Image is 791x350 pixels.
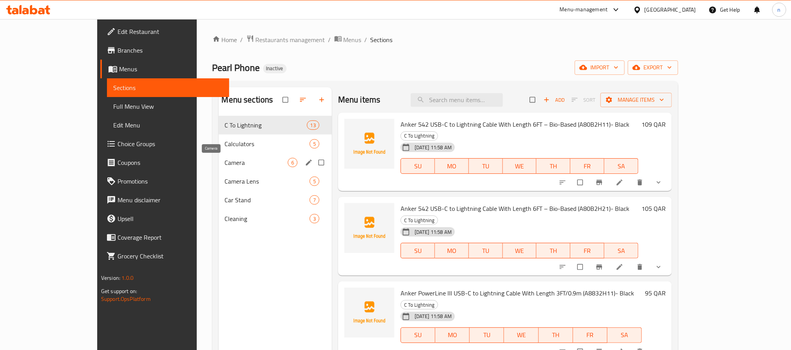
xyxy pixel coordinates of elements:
[101,273,120,283] span: Version:
[401,287,634,299] span: Anker PowerLine III USB-C to Lightning Cable With Length 3FT/0.9m (A8832H11)- Black
[212,59,260,76] span: Pearl Phone
[101,294,151,304] a: Support.OpsPlatform
[100,134,229,153] a: Choice Groups
[212,35,678,45] nav: breadcrumb
[241,35,243,44] li: /
[604,243,638,258] button: SA
[119,64,223,74] span: Menus
[570,243,604,258] button: FR
[401,301,438,309] span: C To Lightning
[365,35,367,44] li: /
[263,64,287,73] div: Inactive
[401,118,629,130] span: Anker 542 USB-C to Lightning Cable With Length 6FT – Bio-Based (A80B2H11)- Black
[438,161,466,172] span: MO
[540,245,567,256] span: TH
[645,5,696,14] div: [GEOGRAPHIC_DATA]
[344,35,362,44] span: Menus
[607,95,666,105] span: Manage items
[650,174,669,191] button: show more
[310,139,319,148] div: items
[118,177,223,186] span: Promotions
[219,209,332,228] div: Cleaning3
[470,327,504,343] button: TU
[121,273,134,283] span: 1.0.0
[219,134,332,153] div: Calculators5
[401,131,438,140] span: C To Lightning
[118,233,223,242] span: Coverage Report
[371,35,393,44] span: Sections
[404,161,432,172] span: SU
[435,158,469,174] button: MO
[304,157,315,168] button: edit
[118,214,223,223] span: Upsell
[100,172,229,191] a: Promotions
[401,203,629,214] span: Anker 542 USB-C to Lightning Cable With Length 6FT – Bio-Based (A80B2H21)- Black
[118,158,223,167] span: Coupons
[645,288,666,299] h6: 95 QAR
[113,102,223,111] span: Full Menu View
[536,243,570,258] button: TH
[344,288,394,338] img: Anker PowerLine III USB-C to Lightning Cable With Length 3FT/0.9m (A8832H11)- Black
[631,258,650,276] button: delete
[344,203,394,253] img: Anker 542 USB-C to Lightning Cable With Length 6FT – Bio-Based (A80B2H21)- Black
[631,174,650,191] button: delete
[634,63,672,72] span: export
[100,22,229,41] a: Edit Restaurant
[600,93,672,107] button: Manage items
[246,35,325,45] a: Restaurants management
[219,113,332,231] nav: Menu sections
[338,94,381,106] h2: Menu items
[616,263,625,271] a: Edit menu item
[472,161,500,172] span: TU
[118,195,223,205] span: Menu disclaimer
[581,63,618,72] span: import
[113,83,223,92] span: Sections
[310,195,319,205] div: items
[525,92,542,107] span: Select section
[294,91,313,108] span: Sort sections
[118,251,223,261] span: Grocery Checklist
[469,158,503,174] button: TU
[307,122,319,129] span: 13
[310,214,319,223] div: items
[288,159,297,166] span: 6
[401,243,435,258] button: SU
[504,327,538,343] button: WE
[307,120,319,130] div: items
[100,191,229,209] a: Menu disclaimer
[328,35,331,44] li: /
[219,116,332,134] div: C To Lightning13
[412,144,455,151] span: [DATE] 11:58 AM
[574,245,601,256] span: FR
[628,60,678,75] button: export
[401,216,438,225] span: C To Lightning
[567,94,600,106] span: Select section first
[113,120,223,130] span: Edit Menu
[576,329,604,341] span: FR
[570,158,604,174] button: FR
[310,215,319,223] span: 3
[118,46,223,55] span: Branches
[100,60,229,78] a: Menus
[573,260,589,274] span: Select to update
[472,245,500,256] span: TU
[641,119,666,130] h6: 109 QAR
[310,177,319,186] div: items
[411,93,503,107] input: search
[574,161,601,172] span: FR
[401,131,438,141] div: C To Lightning
[100,247,229,265] a: Grocery Checklist
[100,153,229,172] a: Coupons
[401,300,438,309] div: C To Lightning
[100,209,229,228] a: Upsell
[573,175,589,190] span: Select to update
[219,153,332,172] div: Camera6edit
[219,172,332,191] div: Camera Lens5
[225,214,310,223] span: Cleaning
[225,195,310,205] span: Car Stand
[225,139,310,148] span: Calculators
[554,258,573,276] button: sort-choices
[313,91,332,108] button: Add section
